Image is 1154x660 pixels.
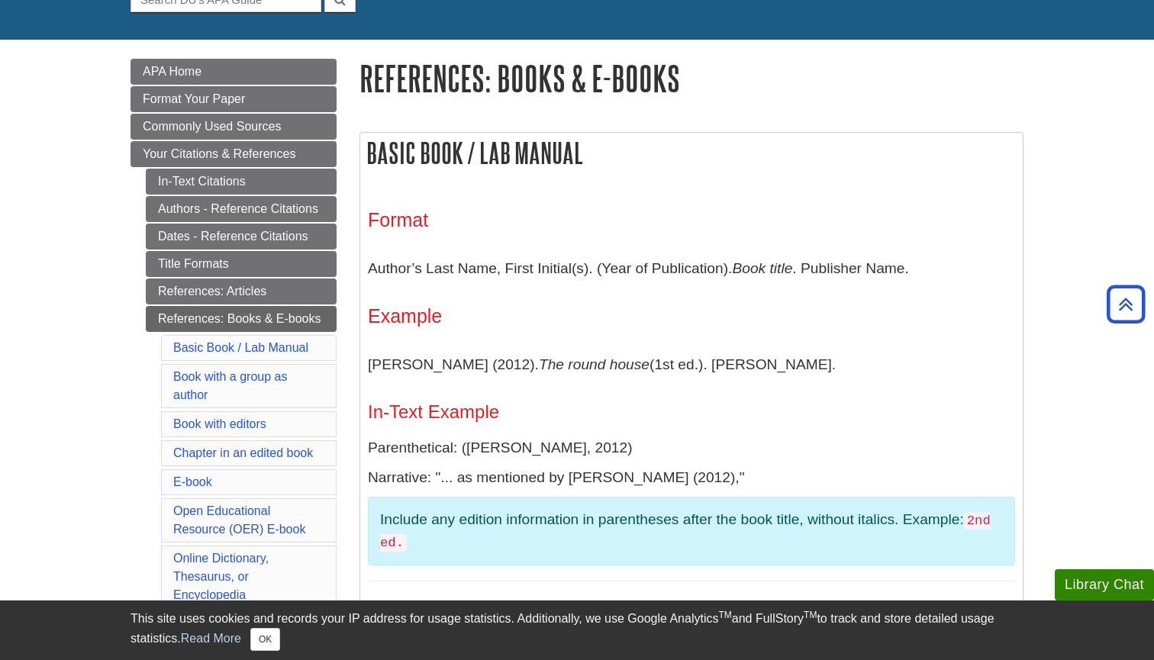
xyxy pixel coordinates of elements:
a: E-book [173,475,212,488]
sup: TM [718,610,731,620]
span: Commonly Used Sources [143,120,281,133]
a: In-Text Citations [146,169,337,195]
a: Title Formats [146,251,337,277]
a: Format Your Paper [131,86,337,112]
a: Authors - Reference Citations [146,196,337,222]
p: Include any edition information in parentheses after the book title, without italics. Example: [380,509,1003,553]
h3: Example [368,305,1015,327]
a: References: Books & E-books [146,306,337,332]
a: Your Citations & References [131,141,337,167]
sup: TM [804,610,817,620]
span: APA Home [143,65,201,78]
a: Back to Top [1101,294,1150,314]
div: This site uses cookies and records your IP address for usage statistics. Additionally, we use Goo... [131,610,1023,651]
a: Open Educational Resource (OER) E-book [173,504,305,536]
a: Basic Book / Lab Manual [173,341,308,354]
i: Book title [732,260,792,276]
a: Book with a group as author [173,370,287,401]
a: Read More [181,632,241,645]
button: Library Chat [1055,569,1154,600]
h3: Format [368,209,1015,231]
p: Narrative: "... as mentioned by [PERSON_NAME] (2012)," [368,467,1015,489]
p: [PERSON_NAME] (2012). (1st ed.). [PERSON_NAME]. [368,343,1015,387]
span: Your Citations & References [143,147,295,160]
h2: Basic Book / Lab Manual [360,133,1023,173]
code: 2nd ed. [380,512,991,552]
p: Parenthetical: ([PERSON_NAME], 2012) [368,437,1015,459]
i: The round house [539,356,650,372]
button: Close [250,628,280,651]
a: Chapter in an edited book [173,446,313,459]
a: References: Articles [146,278,337,304]
span: Format Your Paper [143,92,245,105]
a: Online Dictionary, Thesaurus, or Encyclopedia [173,552,269,601]
a: APA Home [131,59,337,85]
a: Dates - Reference Citations [146,224,337,250]
a: Commonly Used Sources [131,114,337,140]
p: Author’s Last Name, First Initial(s). (Year of Publication). . Publisher Name. [368,246,1015,291]
h1: References: Books & E-books [359,59,1023,98]
a: Book with editors [173,417,266,430]
h4: In-Text Example [368,402,1015,422]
